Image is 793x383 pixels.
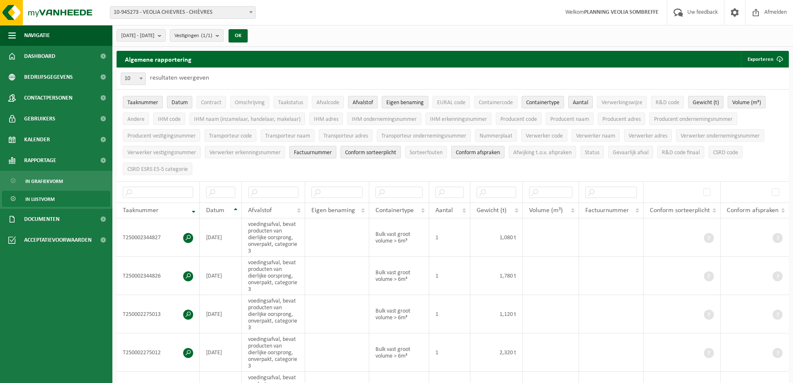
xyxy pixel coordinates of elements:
[727,207,778,214] span: Conform afspraken
[345,150,396,156] span: Conform sorteerplicht
[509,146,576,158] button: Afwijking t.o.v. afsprakenAfwijking t.o.v. afspraken: Activate to sort
[693,100,719,106] span: Gewicht (t)
[624,129,672,142] button: Verwerker adresVerwerker adres: Activate to sort
[522,96,564,108] button: ContainertypeContainertype: Activate to sort
[437,100,465,106] span: EURAL code
[386,100,424,106] span: Eigen benaming
[662,150,700,156] span: R&D code finaal
[150,75,209,81] label: resultaten weergeven
[470,333,523,372] td: 2,320 t
[117,218,200,257] td: T250002344827
[174,30,212,42] span: Vestigingen
[521,129,567,142] button: Verwerker codeVerwerker code: Activate to sort
[117,51,200,68] h2: Algemene rapportering
[127,150,196,156] span: Verwerker vestigingsnummer
[479,100,513,106] span: Containercode
[433,96,470,108] button: EURAL codeEURAL code: Activate to sort
[681,133,760,139] span: Verwerker ondernemingsnummer
[470,257,523,295] td: 1,780 t
[127,133,196,139] span: Producent vestigingsnummer
[529,207,563,214] span: Volume (m³)
[265,133,310,139] span: Transporteur naam
[352,116,417,123] span: IHM ondernemingsnummer
[429,218,470,257] td: 1
[319,129,373,142] button: Transporteur adresTransporteur adres: Activate to sort
[347,113,421,125] button: IHM ondernemingsnummerIHM ondernemingsnummer: Activate to sort
[470,295,523,333] td: 1,120 t
[425,113,492,125] button: IHM erkenningsnummerIHM erkenningsnummer: Activate to sort
[2,173,110,189] a: In grafiekvorm
[314,116,338,123] span: IHM adres
[278,100,303,106] span: Taakstatus
[477,207,507,214] span: Gewicht (t)
[613,150,649,156] span: Gevaarlijk afval
[375,207,414,214] span: Containertype
[206,207,224,214] span: Datum
[209,133,252,139] span: Transporteur code
[312,96,344,108] button: AfvalcodeAfvalcode: Activate to sort
[456,150,500,156] span: Conform afspraken
[470,218,523,257] td: 1,080 t
[585,207,629,214] span: Factuurnummer
[713,150,738,156] span: CSRD code
[573,100,588,106] span: Aantal
[526,133,563,139] span: Verwerker code
[24,209,60,230] span: Documenten
[205,146,285,158] button: Verwerker erkenningsnummerVerwerker erkenningsnummer: Activate to sort
[121,73,145,85] span: 10
[650,207,710,214] span: Conform sorteerplicht
[127,166,188,173] span: CSRD ESRS E5-5 categorie
[629,133,667,139] span: Verwerker adres
[242,295,305,333] td: voedingsafval, bevat producten van dierlijke oorsprong, onverpakt, categorie 3
[24,46,55,67] span: Dashboard
[550,116,589,123] span: Producent naam
[242,257,305,295] td: voedingsafval, bevat producten van dierlijke oorsprong, onverpakt, categorie 3
[688,96,723,108] button: Gewicht (t)Gewicht (t): Activate to sort
[123,129,200,142] button: Producent vestigingsnummerProducent vestigingsnummer: Activate to sort
[475,129,517,142] button: NummerplaatNummerplaat: Activate to sort
[654,116,733,123] span: Producent ondernemingsnummer
[382,96,428,108] button: Eigen benamingEigen benaming: Activate to sort
[546,113,594,125] button: Producent naamProducent naam: Activate to sort
[25,191,55,207] span: In lijstvorm
[24,88,72,108] span: Contactpersonen
[24,108,55,129] span: Gebruikers
[474,96,517,108] button: ContainercodeContainercode: Activate to sort
[576,133,615,139] span: Verwerker naam
[289,146,336,158] button: FactuurnummerFactuurnummer: Activate to sort
[480,133,512,139] span: Nummerplaat
[311,207,355,214] span: Eigen benaming
[429,295,470,333] td: 1
[608,146,653,158] button: Gevaarlijk afval : Activate to sort
[580,146,604,158] button: StatusStatus: Activate to sort
[451,146,505,158] button: Conform afspraken : Activate to sort
[273,96,308,108] button: TaakstatusTaakstatus: Activate to sort
[121,30,154,42] span: [DATE] - [DATE]
[200,257,242,295] td: [DATE]
[123,163,192,175] button: CSRD ESRS E5-5 categorieCSRD ESRS E5-5 categorie: Activate to sort
[117,257,200,295] td: T250002344826
[242,333,305,372] td: voedingsafval, bevat producten van dierlijke oorsprong, onverpakt, categorie 3
[200,295,242,333] td: [DATE]
[598,113,645,125] button: Producent adresProducent adres: Activate to sort
[229,29,248,43] button: OK
[369,257,429,295] td: Bulk vast groot volume > 6m³
[676,129,764,142] button: Verwerker ondernemingsnummerVerwerker ondernemingsnummer: Activate to sort
[117,333,200,372] td: T250002275012
[500,116,537,123] span: Producent code
[369,218,429,257] td: Bulk vast groot volume > 6m³
[167,96,192,108] button: DatumDatum: Activate to sort
[405,146,447,158] button: SorteerfoutenSorteerfouten: Activate to sort
[24,67,73,88] span: Bedrijfsgegevens
[117,29,166,42] button: [DATE] - [DATE]
[123,207,159,214] span: Taaknummer
[728,96,766,108] button: Volume (m³)Volume (m³): Activate to sort
[158,116,181,123] span: IHM code
[121,73,146,85] span: 10
[732,100,761,106] span: Volume (m³)
[242,218,305,257] td: voedingsafval, bevat producten van dierlijke oorsprong, onverpakt, categorie 3
[194,116,301,123] span: IHM naam (inzamelaar, handelaar, makelaar)
[209,150,281,156] span: Verwerker erkenningsnummer
[24,230,92,250] span: Acceptatievoorwaarden
[127,100,158,106] span: Taaknummer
